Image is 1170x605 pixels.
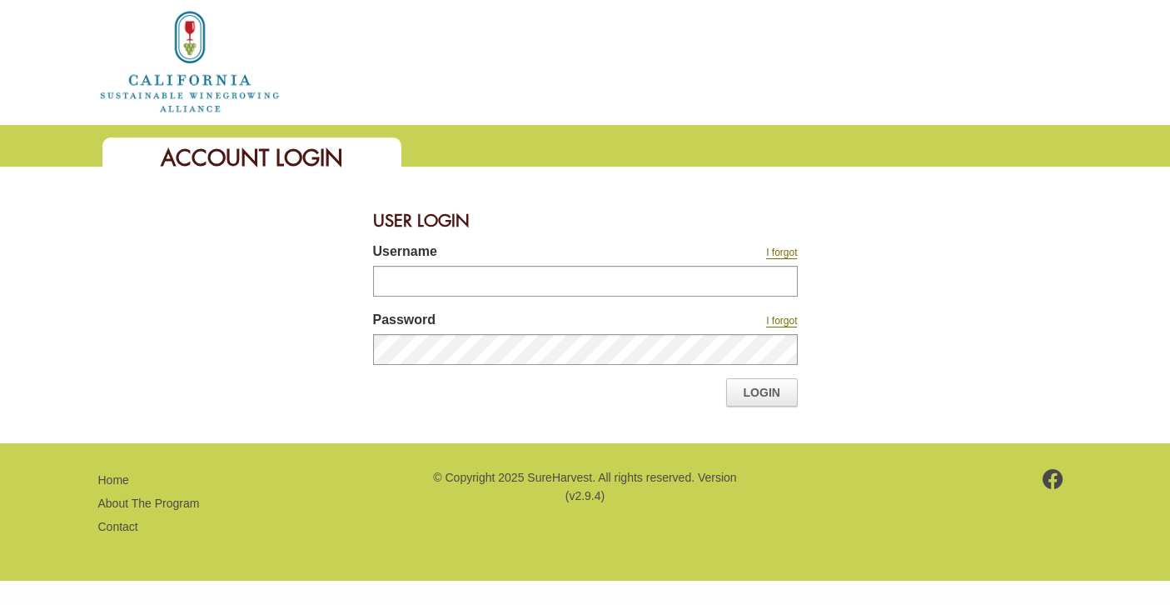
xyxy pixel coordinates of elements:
a: About The Program [98,497,200,510]
a: I forgot [766,315,797,327]
img: logo_cswa2x.png [98,8,281,115]
label: Username [373,242,648,266]
img: footer-facebook.png [1043,469,1063,489]
span: Account Login [161,143,343,172]
a: Contact [98,520,138,533]
a: I forgot [766,247,797,259]
a: Home [98,473,129,487]
div: User Login [373,200,798,242]
label: Password [373,310,648,334]
a: Home [98,53,281,67]
p: © Copyright 2025 SureHarvest. All rights reserved. Version (v2.9.4) [431,468,739,506]
a: Login [726,378,798,407]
